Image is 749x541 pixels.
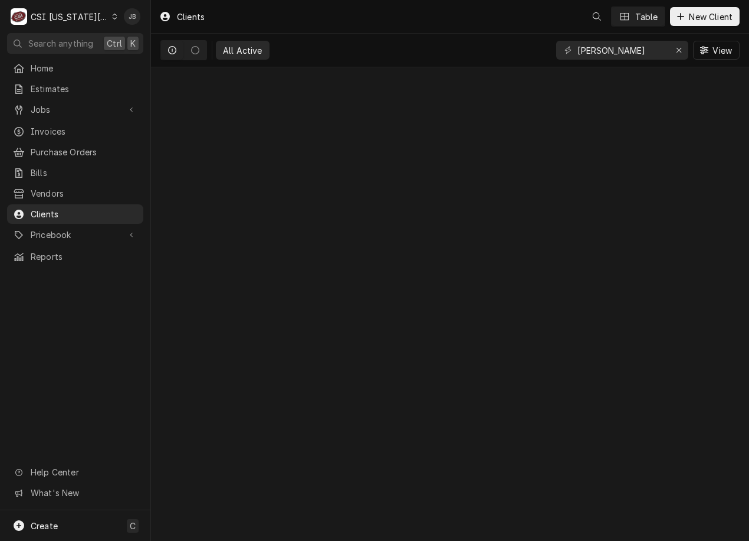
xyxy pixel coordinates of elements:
a: Go to What's New [7,483,143,503]
button: View [693,41,740,60]
span: Home [31,62,137,74]
button: Open search [587,7,606,26]
input: Keyword search [577,41,666,60]
div: CSI [US_STATE][GEOGRAPHIC_DATA] [31,11,109,23]
span: Reports [31,250,137,263]
a: Bills [7,163,143,182]
span: Vendors [31,187,137,200]
span: New Client [686,11,735,23]
a: Invoices [7,122,143,141]
span: Jobs [31,103,120,116]
div: Joshua Bennett's Avatar [124,8,140,25]
span: Bills [31,167,137,179]
span: Search anything [28,37,93,50]
a: Reports [7,247,143,266]
button: Erase input [669,41,688,60]
div: C [11,8,27,25]
span: Ctrl [107,37,122,50]
span: Pricebook [31,229,120,241]
a: Go to Jobs [7,100,143,119]
a: Home [7,58,143,78]
a: Go to Help Center [7,462,143,482]
button: Search anythingCtrlK [7,33,143,54]
a: Estimates [7,79,143,99]
div: JB [124,8,140,25]
span: What's New [31,487,136,499]
span: C [130,520,136,532]
span: View [710,44,734,57]
a: Purchase Orders [7,142,143,162]
div: All Active [223,44,262,57]
span: Create [31,521,58,531]
div: CSI Kansas City's Avatar [11,8,27,25]
span: Help Center [31,466,136,478]
span: Estimates [31,83,137,95]
span: Purchase Orders [31,146,137,158]
span: Invoices [31,125,137,138]
span: Clients [31,208,137,220]
a: Go to Pricebook [7,225,143,245]
span: K [130,37,136,50]
a: Vendors [7,184,143,203]
button: New Client [670,7,740,26]
a: Clients [7,204,143,224]
div: Table [635,11,658,23]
